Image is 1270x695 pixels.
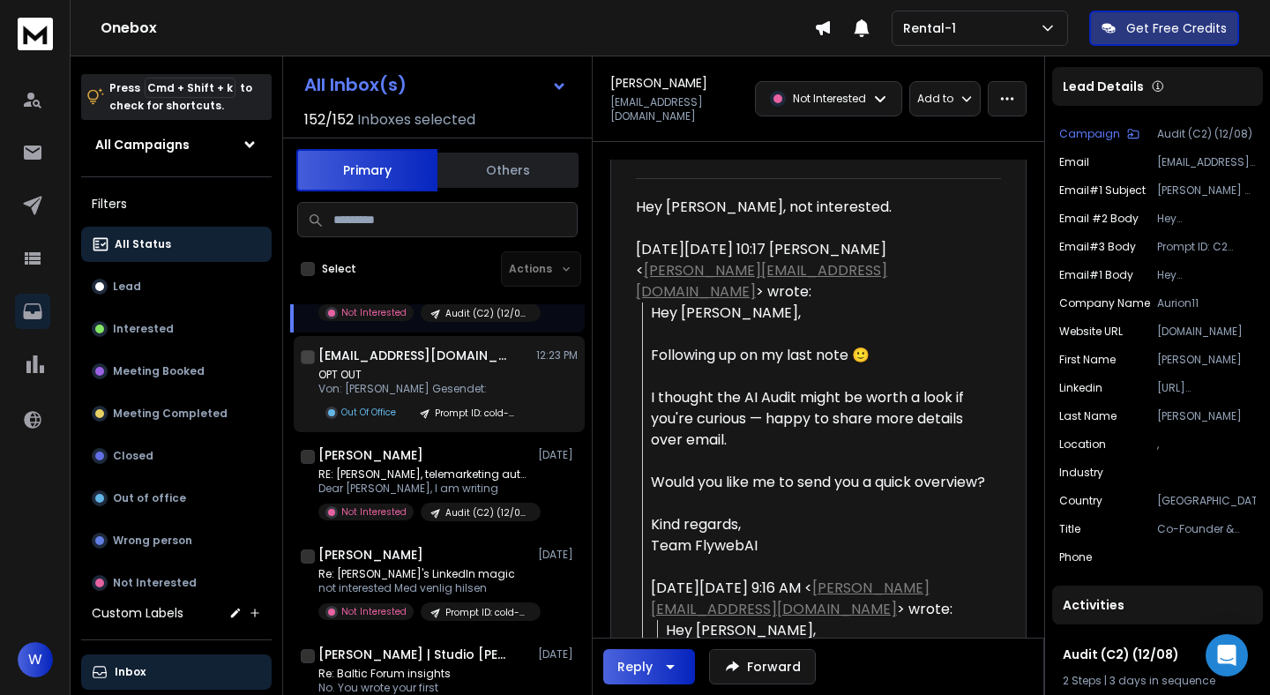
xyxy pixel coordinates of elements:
p: Website URL [1059,325,1123,339]
button: Get Free Credits [1089,11,1239,46]
p: Location [1059,437,1106,452]
p: No. You wrote your first [318,681,530,695]
div: Open Intercom Messenger [1206,634,1248,676]
p: [PERSON_NAME] [1157,409,1256,423]
div: Hey [PERSON_NAME], Following up on my last note 🙂 I thought the AI Audit might be worth a look if... [651,303,987,557]
button: W [18,642,53,677]
p: Closed [113,449,153,463]
button: Closed [81,438,272,474]
h1: [PERSON_NAME] [318,546,423,564]
p: RE: [PERSON_NAME], telemarketing automation? [318,467,530,482]
p: [PERSON_NAME] + AI Optimization [1157,183,1256,198]
div: Reply [617,658,653,676]
button: Reply [603,649,695,684]
p: [URL][DOMAIN_NAME] [1157,381,1256,395]
h1: [PERSON_NAME] [318,446,423,464]
p: Von: [PERSON_NAME] Gesendet: [318,382,530,396]
div: Hey [PERSON_NAME], not interested. [636,197,987,218]
p: Wrong person [113,534,192,548]
button: Not Interested [81,565,272,601]
p: Re: [PERSON_NAME]'s LinkedIn magic [318,567,530,581]
p: Dear [PERSON_NAME], I am writing [318,482,530,496]
p: Industry [1059,466,1103,480]
p: [DATE] [538,548,578,562]
p: [DOMAIN_NAME] [1157,325,1256,339]
p: Meeting Completed [113,407,228,421]
p: [DATE] [538,448,578,462]
img: logo [18,18,53,50]
p: Email#1 Body [1059,268,1133,282]
p: Not Interested [793,92,866,106]
span: Cmd + Shift + k [145,78,235,98]
p: Not Interested [341,505,407,519]
button: All Inbox(s) [290,67,581,102]
p: Prompt ID: cold-ai-reply-b5 (cold outreach) (11/08) [445,606,530,619]
p: Co-Founder & CEO [1157,522,1256,536]
button: Inbox [81,654,272,690]
p: Email #2 Body [1059,212,1139,226]
p: [GEOGRAPHIC_DATA] [1157,494,1256,508]
button: Interested [81,311,272,347]
span: 152 / 152 [304,109,354,131]
h1: Audit (C2) (12/08) [1063,646,1252,663]
p: OPT OUT [318,368,530,382]
p: Audit (C2) (12/08) [445,307,530,320]
p: Prompt ID: C2 (Audit) [1157,240,1256,254]
span: 2 Steps [1063,673,1102,688]
span: 3 days in sequence [1109,673,1215,688]
button: Out of office [81,481,272,516]
p: title [1059,522,1080,536]
p: Hey [PERSON_NAME],<br><br>Your work at Aurion11 helping app publishers balance compliance with ad... [1157,268,1256,282]
button: All Status [81,227,272,262]
p: Inbox [115,665,146,679]
h1: Onebox [101,18,814,39]
p: 12:23 PM [536,348,578,362]
p: Prompt ID: cold-ai-reply-b6 (cold outreach) (11/08) [435,407,519,420]
p: Lead [113,280,141,294]
div: [DATE][DATE] 9:16 AM < > wrote: [651,578,987,620]
h3: Custom Labels [92,604,183,622]
div: | [1063,674,1252,688]
p: Company Name [1059,296,1150,310]
p: Re: Baltic Forum insights [318,667,530,681]
p: not interested Med venlig hilsen [318,581,530,595]
button: Campaign [1059,127,1139,141]
a: [PERSON_NAME][EMAIL_ADDRESS][DOMAIN_NAME] [636,260,887,302]
button: Wrong person [81,523,272,558]
h1: [PERSON_NAME] [610,74,707,92]
p: [PERSON_NAME] [1157,353,1256,367]
p: Interested [113,322,174,336]
p: [EMAIL_ADDRESS][PERSON_NAME][DOMAIN_NAME] [1157,155,1256,169]
h1: [EMAIL_ADDRESS][DOMAIN_NAME] [318,347,512,364]
h1: All Inbox(s) [304,76,407,93]
p: Not Interested [341,605,407,618]
p: Press to check for shortcuts. [109,79,252,115]
p: Not Interested [341,306,407,319]
button: Meeting Completed [81,396,272,431]
p: Meeting Booked [113,364,205,378]
p: Get Free Credits [1126,19,1227,37]
button: Forward [709,649,816,684]
button: Lead [81,269,272,304]
p: Email#3 Body [1059,240,1136,254]
p: Email [1059,155,1089,169]
p: Email#1 Subject [1059,183,1146,198]
div: Activities [1052,586,1263,624]
p: [DATE] [538,647,578,661]
button: All Campaigns [81,127,272,162]
h3: Filters [81,191,272,216]
p: , [1157,437,1256,452]
p: Not Interested [113,576,197,590]
p: Out Of Office [341,406,396,419]
h1: [PERSON_NAME] | Studio [PERSON_NAME] [318,646,512,663]
label: Select [322,262,356,276]
a: [PERSON_NAME][EMAIL_ADDRESS][DOMAIN_NAME] [651,578,930,619]
p: All Status [115,237,171,251]
h1: All Campaigns [95,136,190,153]
button: Meeting Booked [81,354,272,389]
p: Last Name [1059,409,1117,423]
p: First Name [1059,353,1116,367]
p: Add to [917,92,953,106]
